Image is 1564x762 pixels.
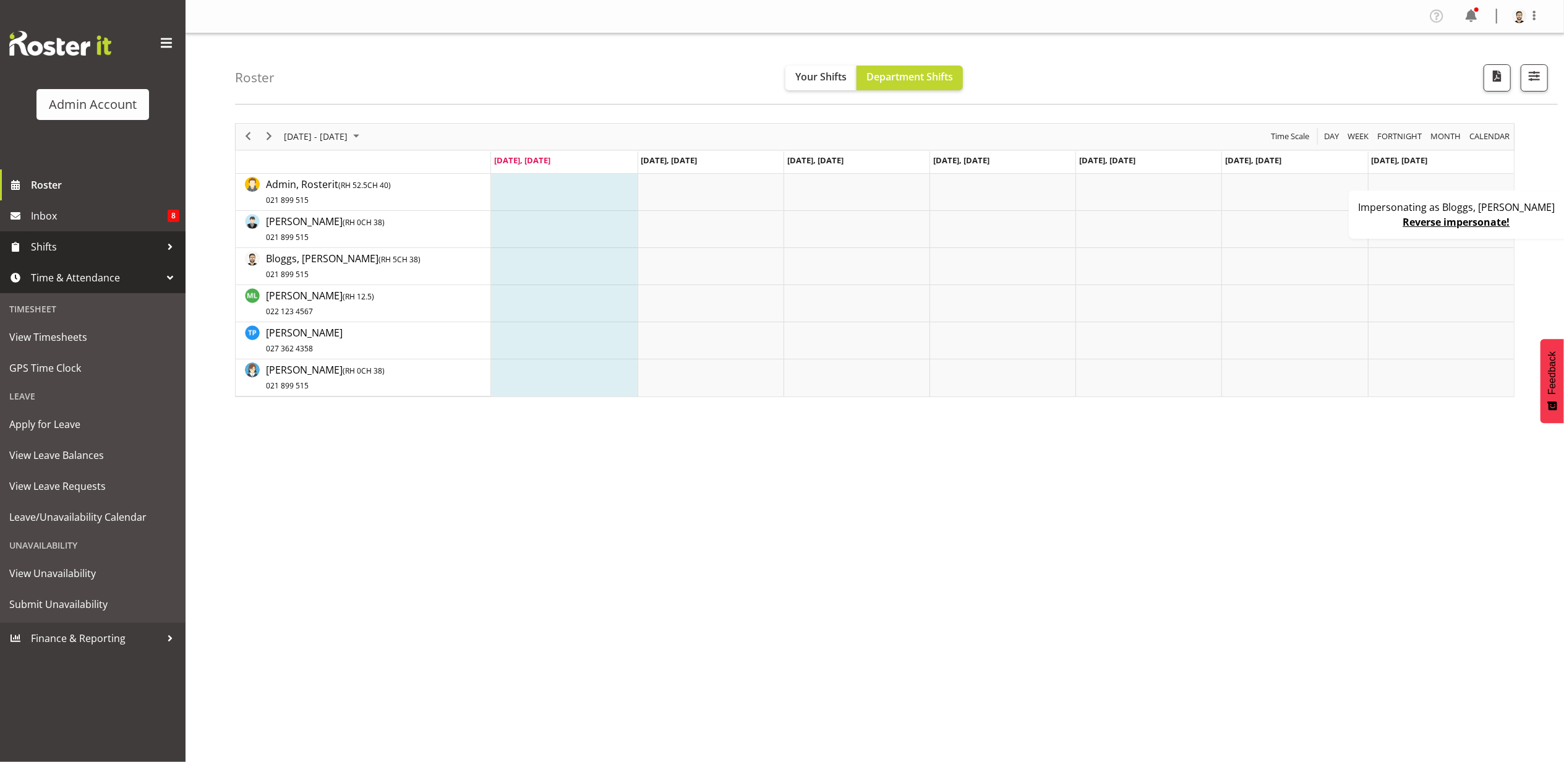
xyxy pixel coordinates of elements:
[259,124,280,150] div: next period
[266,178,391,206] span: Admin, Rosterit
[1225,155,1281,166] span: [DATE], [DATE]
[266,232,309,242] span: 021 899 515
[236,211,491,248] td: Black, Ian resource
[240,129,257,144] button: Previous
[3,296,182,322] div: Timesheet
[9,446,176,464] span: View Leave Balances
[1079,155,1135,166] span: [DATE], [DATE]
[261,129,278,144] button: Next
[1322,129,1341,144] button: Timeline Day
[236,285,491,322] td: Little, Mike resource
[345,366,361,376] span: RH 0
[3,409,182,440] a: Apply for Leave
[1468,129,1511,144] span: calendar
[49,95,137,114] div: Admin Account
[1403,215,1510,229] a: Reverse impersonate!
[1358,200,1555,215] p: Impersonating as Bloggs, [PERSON_NAME]
[3,353,182,383] a: GPS Time Clock
[345,291,372,302] span: RH 12.5
[9,359,176,377] span: GPS Time Clock
[785,66,857,90] button: Your Shifts
[266,252,421,280] span: Bloggs, [PERSON_NAME]
[235,123,1515,397] div: Timeline Week of August 25, 2025
[9,477,176,495] span: View Leave Requests
[933,155,989,166] span: [DATE], [DATE]
[341,180,367,191] span: RH 52.5
[31,268,161,287] span: Time & Attendance
[266,325,343,355] a: [PERSON_NAME]027 362 4358
[266,269,309,280] span: 021 899 515
[236,248,491,285] td: Bloggs, Joe resource
[236,322,491,359] td: Pham, Thang resource
[1270,129,1310,144] span: Time Scale
[345,217,361,228] span: RH 0
[338,180,391,191] span: ( CH 40)
[237,124,259,150] div: previous period
[31,176,179,194] span: Roster
[1376,129,1423,144] span: Fortnight
[266,363,385,392] span: [PERSON_NAME]
[1346,129,1371,144] button: Timeline Week
[31,238,161,256] span: Shifts
[3,471,182,502] a: View Leave Requests
[235,71,275,85] h4: Roster
[9,595,176,614] span: Submit Unavailability
[266,326,343,354] span: [PERSON_NAME]
[283,129,349,144] span: [DATE] - [DATE]
[9,328,176,346] span: View Timesheets
[266,362,385,392] a: [PERSON_NAME](RH 0CH 38)021 899 515
[3,533,182,558] div: Unavailability
[1269,129,1312,144] button: Time Scale
[280,124,367,150] div: August 25 - 31, 2025
[9,31,111,56] img: Rosterit website logo
[236,174,491,211] td: Admin, Rosterit resource
[378,254,421,265] span: ( CH 38)
[282,129,365,144] button: August 2025
[343,366,385,376] span: ( CH 38)
[9,415,176,434] span: Apply for Leave
[491,174,1514,396] table: Timeline Week of August 25, 2025
[168,210,179,222] span: 8
[266,215,385,243] span: [PERSON_NAME]
[1429,129,1462,144] span: Month
[1372,155,1428,166] span: [DATE], [DATE]
[494,155,550,166] span: [DATE], [DATE]
[266,306,313,317] span: 022 123 4567
[1540,339,1564,423] button: Feedback - Show survey
[266,288,374,318] a: [PERSON_NAME](RH 12.5)022 123 4567
[1323,129,1340,144] span: Day
[866,70,953,83] span: Department Shifts
[3,383,182,409] div: Leave
[31,207,168,225] span: Inbox
[795,70,847,83] span: Your Shifts
[266,177,391,207] a: Admin, Rosterit(RH 52.5CH 40)021 899 515
[1521,64,1548,92] button: Filter Shifts
[3,558,182,589] a: View Unavailability
[236,359,491,396] td: White, Sally resource
[3,440,182,471] a: View Leave Balances
[641,155,698,166] span: [DATE], [DATE]
[1346,129,1370,144] span: Week
[266,214,385,244] a: [PERSON_NAME](RH 0CH 38)021 899 515
[787,155,844,166] span: [DATE], [DATE]
[3,322,182,353] a: View Timesheets
[1468,129,1512,144] button: Month
[31,629,161,648] span: Finance & Reporting
[9,508,176,526] span: Leave/Unavailability Calendar
[343,291,374,302] span: ( )
[266,380,309,391] span: 021 899 515
[3,502,182,533] a: Leave/Unavailability Calendar
[1547,351,1558,395] span: Feedback
[266,289,374,317] span: [PERSON_NAME]
[381,254,397,265] span: RH 5
[1484,64,1511,92] button: Download a PDF of the roster according to the set date range.
[3,589,182,620] a: Submit Unavailability
[1375,129,1424,144] button: Fortnight
[266,251,421,281] a: Bloggs, [PERSON_NAME](RH 5CH 38)021 899 515
[9,564,176,583] span: View Unavailability
[266,343,313,354] span: 027 362 4358
[1512,9,1527,24] img: bloggs-joe87d083c31196ac9d24e57097d58c57ab.png
[266,195,309,205] span: 021 899 515
[857,66,963,90] button: Department Shifts
[343,217,385,228] span: ( CH 38)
